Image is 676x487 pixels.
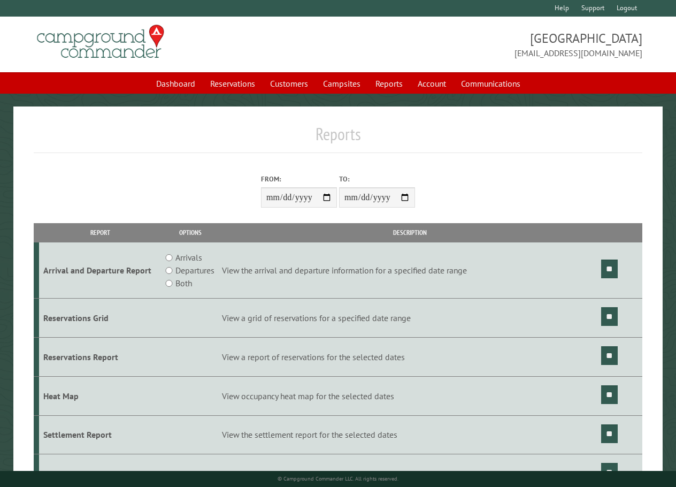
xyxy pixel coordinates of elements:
[220,415,600,454] td: View the settlement report for the selected dates
[220,223,600,242] th: Description
[34,124,642,153] h1: Reports
[39,337,161,376] td: Reservations Report
[39,299,161,338] td: Reservations Grid
[264,73,314,94] a: Customers
[161,223,220,242] th: Options
[204,73,262,94] a: Reservations
[278,475,398,482] small: © Campground Commander LLC. All rights reserved.
[220,376,600,415] td: View occupancy heat map for the selected dates
[175,264,214,277] label: Departures
[411,73,452,94] a: Account
[317,73,367,94] a: Campsites
[39,223,161,242] th: Report
[338,29,642,59] span: [GEOGRAPHIC_DATA] [EMAIL_ADDRESS][DOMAIN_NAME]
[220,337,600,376] td: View a report of reservations for the selected dates
[220,299,600,338] td: View a grid of reservations for a specified date range
[369,73,409,94] a: Reports
[175,251,202,264] label: Arrivals
[34,21,167,63] img: Campground Commander
[339,174,415,184] label: To:
[261,174,337,184] label: From:
[39,376,161,415] td: Heat Map
[39,415,161,454] td: Settlement Report
[220,242,600,299] td: View the arrival and departure information for a specified date range
[175,277,192,290] label: Both
[455,73,527,94] a: Communications
[39,242,161,299] td: Arrival and Departure Report
[150,73,202,94] a: Dashboard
